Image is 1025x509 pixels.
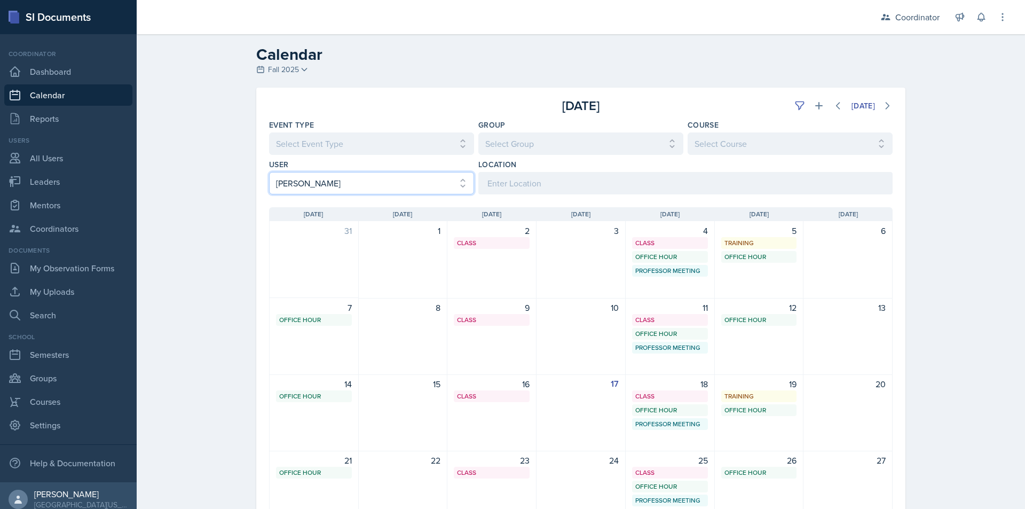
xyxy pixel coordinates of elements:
[4,246,132,255] div: Documents
[4,257,132,279] a: My Observation Forms
[478,120,506,130] label: Group
[724,252,794,262] div: Office Hour
[632,301,708,314] div: 11
[851,101,875,110] div: [DATE]
[660,209,680,219] span: [DATE]
[454,301,530,314] div: 9
[454,454,530,467] div: 23
[543,454,619,467] div: 24
[457,391,526,401] div: Class
[632,454,708,467] div: 25
[276,454,352,467] div: 21
[4,49,132,59] div: Coordinator
[845,97,882,115] button: [DATE]
[365,378,441,390] div: 15
[4,281,132,302] a: My Uploads
[571,209,590,219] span: [DATE]
[276,301,352,314] div: 7
[454,224,530,237] div: 2
[268,64,299,75] span: Fall 2025
[721,378,797,390] div: 19
[635,252,705,262] div: Office Hour
[478,172,893,194] input: Enter Location
[635,468,705,477] div: Class
[721,454,797,467] div: 26
[393,209,412,219] span: [DATE]
[543,301,619,314] div: 10
[4,84,132,106] a: Calendar
[543,224,619,237] div: 3
[724,315,794,325] div: Office Hour
[632,378,708,390] div: 18
[635,405,705,415] div: Office Hour
[895,11,940,24] div: Coordinator
[810,224,886,237] div: 6
[688,120,719,130] label: Course
[4,391,132,412] a: Courses
[810,378,886,390] div: 20
[256,45,905,64] h2: Calendar
[457,468,526,477] div: Class
[457,315,526,325] div: Class
[4,194,132,216] a: Mentors
[4,108,132,129] a: Reports
[635,419,705,429] div: Professor Meeting
[457,238,526,248] div: Class
[750,209,769,219] span: [DATE]
[478,159,517,170] label: Location
[635,329,705,339] div: Office Hour
[34,489,128,499] div: [PERSON_NAME]
[365,301,441,314] div: 8
[365,224,441,237] div: 1
[454,378,530,390] div: 16
[635,315,705,325] div: Class
[4,452,132,474] div: Help & Documentation
[721,224,797,237] div: 5
[635,343,705,353] div: Professor Meeting
[632,224,708,237] div: 4
[635,266,705,276] div: Professor Meeting
[810,301,886,314] div: 13
[276,378,352,390] div: 14
[279,468,349,477] div: Office Hour
[810,454,886,467] div: 27
[724,468,794,477] div: Office Hour
[279,315,349,325] div: Office Hour
[724,238,794,248] div: Training
[635,238,705,248] div: Class
[4,136,132,145] div: Users
[482,209,501,219] span: [DATE]
[635,391,705,401] div: Class
[839,209,858,219] span: [DATE]
[724,391,794,401] div: Training
[721,301,797,314] div: 12
[635,482,705,491] div: Office Hour
[4,147,132,169] a: All Users
[4,367,132,389] a: Groups
[724,405,794,415] div: Office Hour
[635,496,705,505] div: Professor Meeting
[477,96,684,115] div: [DATE]
[4,304,132,326] a: Search
[279,391,349,401] div: Office Hour
[4,171,132,192] a: Leaders
[543,378,619,390] div: 17
[276,224,352,237] div: 31
[4,332,132,342] div: School
[4,414,132,436] a: Settings
[269,120,314,130] label: Event Type
[4,61,132,82] a: Dashboard
[4,218,132,239] a: Coordinators
[365,454,441,467] div: 22
[304,209,323,219] span: [DATE]
[4,344,132,365] a: Semesters
[269,159,288,170] label: User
